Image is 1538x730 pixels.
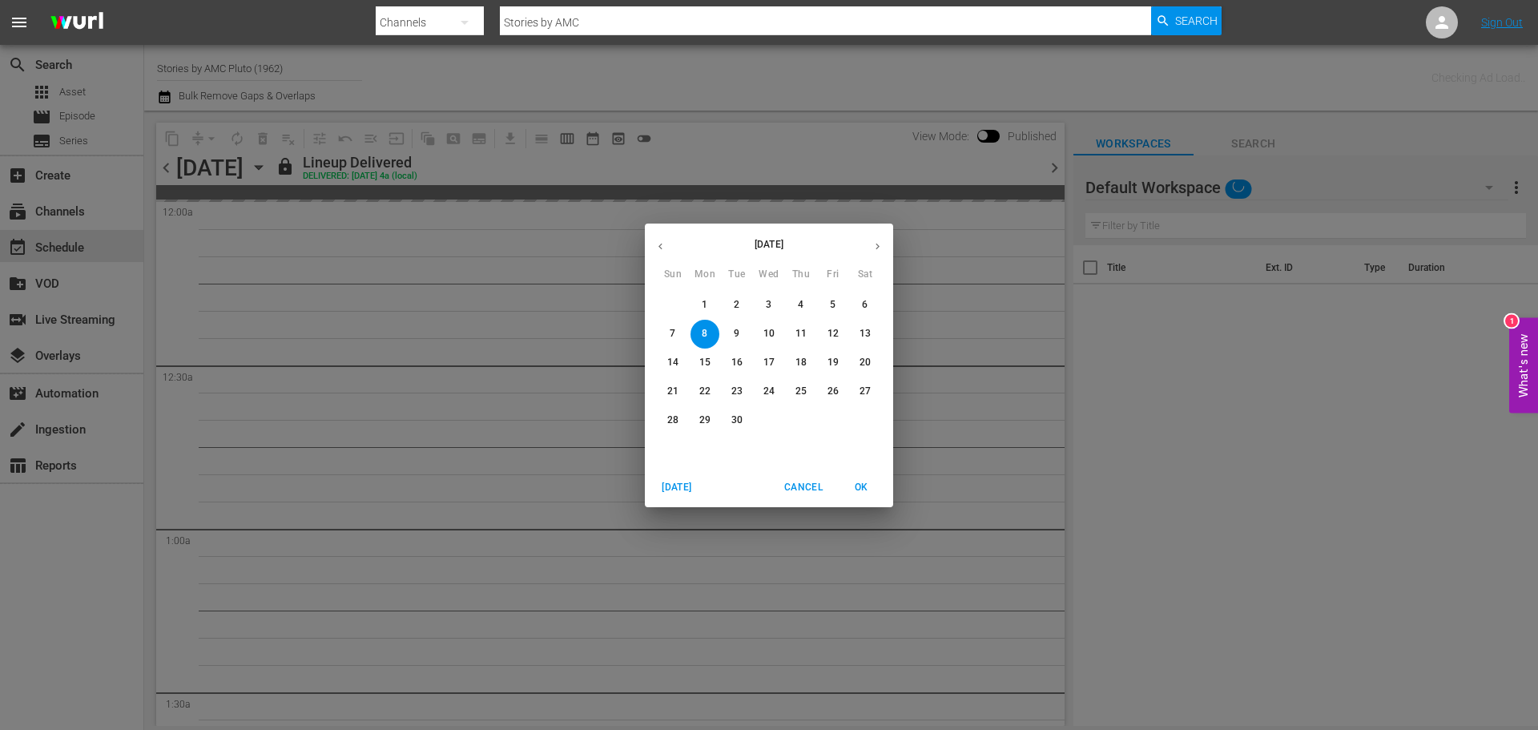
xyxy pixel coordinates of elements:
[819,320,848,349] button: 12
[787,320,815,349] button: 11
[734,298,739,312] p: 2
[851,377,880,406] button: 27
[830,298,835,312] p: 5
[723,291,751,320] button: 2
[1505,314,1518,327] div: 1
[851,291,880,320] button: 6
[819,267,848,283] span: Fri
[690,377,719,406] button: 22
[699,413,711,427] p: 29
[658,320,687,349] button: 7
[734,327,739,341] p: 9
[795,327,807,341] p: 11
[787,377,815,406] button: 25
[667,385,678,398] p: 21
[1175,6,1218,35] span: Search
[755,291,783,320] button: 3
[658,349,687,377] button: 14
[755,320,783,349] button: 10
[723,267,751,283] span: Tue
[835,474,887,501] button: OK
[667,356,678,369] p: 14
[763,385,775,398] p: 24
[827,356,839,369] p: 19
[723,377,751,406] button: 23
[731,385,743,398] p: 23
[795,385,807,398] p: 25
[763,356,775,369] p: 17
[676,237,862,252] p: [DATE]
[795,356,807,369] p: 18
[690,349,719,377] button: 15
[851,349,880,377] button: 20
[819,377,848,406] button: 26
[702,327,707,341] p: 8
[860,327,871,341] p: 13
[670,327,675,341] p: 7
[651,474,703,501] button: [DATE]
[658,406,687,435] button: 28
[787,291,815,320] button: 4
[798,298,803,312] p: 4
[755,267,783,283] span: Wed
[723,320,751,349] button: 9
[1481,16,1523,29] a: Sign Out
[755,377,783,406] button: 24
[827,385,839,398] p: 26
[862,298,868,312] p: 6
[787,267,815,283] span: Thu
[766,298,771,312] p: 3
[827,327,839,341] p: 12
[1509,317,1538,413] button: Open Feedback Widget
[690,291,719,320] button: 1
[851,320,880,349] button: 13
[819,349,848,377] button: 19
[755,349,783,377] button: 17
[851,267,880,283] span: Sat
[723,349,751,377] button: 16
[690,267,719,283] span: Mon
[702,298,707,312] p: 1
[699,356,711,369] p: 15
[658,377,687,406] button: 21
[38,4,115,42] img: ans4CAIJ8jUAAAAAAAAAAAAAAAAAAAAAAAAgQb4GAAAAAAAAAAAAAAAAAAAAAAAAJMjXAAAAAAAAAAAAAAAAAAAAAAAAgAT5G...
[699,385,711,398] p: 22
[860,356,871,369] p: 20
[667,413,678,427] p: 28
[842,479,880,496] span: OK
[778,474,829,501] button: Cancel
[763,327,775,341] p: 10
[819,291,848,320] button: 5
[787,349,815,377] button: 18
[690,406,719,435] button: 29
[731,413,743,427] p: 30
[723,406,751,435] button: 30
[731,356,743,369] p: 16
[690,320,719,349] button: 8
[10,13,29,32] span: menu
[784,479,823,496] span: Cancel
[860,385,871,398] p: 27
[658,267,687,283] span: Sun
[658,479,696,496] span: [DATE]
